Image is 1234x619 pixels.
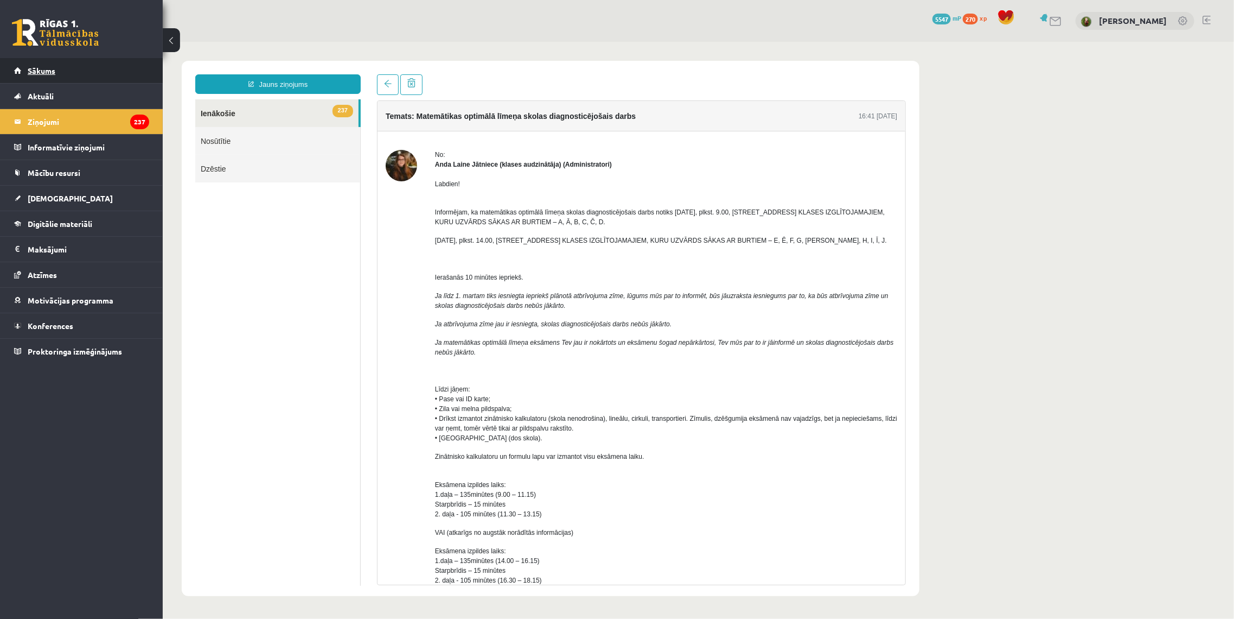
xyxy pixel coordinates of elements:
[272,344,734,400] span: Līdzi jāņem: • Pase vai ID karte; • Zila vai melna pildspalva; • Drīkst izmantot zinātnisko kalku...
[932,14,951,24] span: 5547
[272,119,449,127] strong: Anda Laine Jātniece (klases audzinātāja) (Administratori)
[272,108,734,118] div: No:
[14,211,149,236] a: Digitālie materiāli
[33,58,196,85] a: 237Ienākošie
[28,135,149,160] legend: Informatīvie ziņojumi
[14,313,149,338] a: Konferences
[468,279,509,286] i: nebūs jākārto.
[1099,15,1167,26] a: [PERSON_NAME]
[272,138,297,146] span: Labdien!
[272,195,724,203] span: [DATE], plkst. 14.00, [STREET_ADDRESS] KLASES IZGLĪTOJAMAJIEM, KURU UZVĀRDS SĀKAS AR BURTIEM – E,...
[1081,16,1092,27] img: Lauris Daniels Jakovļevs
[14,160,149,185] a: Mācību resursi
[272,232,361,239] span: Ierašanās 10 minūtes iepriekš.
[28,270,57,280] span: Atzīmes
[28,109,149,134] legend: Ziņojumi
[28,219,92,229] span: Digitālie materiāli
[272,307,313,314] i: nebūs jākārto.
[33,113,197,141] a: Dzēstie
[130,115,149,129] i: 237
[14,339,149,364] a: Proktoringa izmēģinājums
[28,91,54,101] span: Aktuāli
[28,321,73,331] span: Konferences
[932,14,961,22] a: 5547 mP
[14,237,149,262] a: Maksājumi
[272,506,379,542] span: Eksāmena izpildes laiks: 1.daļa – 135minūtes (14.00 – 16.15) Starpbrīdis – 15 minūtes 2. daļa - 1...
[28,193,113,203] span: [DEMOGRAPHIC_DATA]
[223,70,473,79] h4: Temats: Matemātikas optimālā līmeņa skolas diagnosticējošais darbs
[362,260,402,268] i: nebūs jākārto.
[272,167,722,184] span: Informējam, ka matemātikas optimālā līmeņa skolas diagnosticējošais darbs notiks [DATE], plkst. 9...
[272,411,482,419] span: Zinātnisko kalkulatoru un formulu lapu var izmantot visu eksāmena laiku.
[170,63,190,75] span: 237
[272,487,411,495] span: VAI (atkarīgs no augstāk norādītās informācijas)
[272,250,726,268] i: Ja līdz 1. martam tiks iesniegta iepriekš plānotā atbrīvojuma zīme, lūgums mūs par to informēt, b...
[14,84,149,109] a: Aktuāli
[33,33,198,52] a: Jauns ziņojums
[14,109,149,134] a: Ziņojumi237
[28,346,122,356] span: Proktoringa izmēģinājums
[14,186,149,211] a: [DEMOGRAPHIC_DATA]
[980,14,987,22] span: xp
[28,168,80,178] span: Mācību resursi
[28,237,149,262] legend: Maksājumi
[272,279,466,286] i: Ja atbrīvojuma zīme jau ir iesniegta, skolas diagnosticējošais darbs
[14,288,149,313] a: Motivācijas programma
[33,85,197,113] a: Nosūtītie
[14,262,149,287] a: Atzīmes
[14,58,149,83] a: Sākums
[272,297,731,305] i: Ja matemātikas optimālā līmeņa eksāmens Tev jau ir nokārtots un eksāmenu šogad nepārkārtosi, Tev ...
[963,14,978,24] span: 270
[12,19,99,46] a: Rīgas 1. Tālmācības vidusskola
[28,295,113,305] span: Motivācijas programma
[223,108,254,140] img: Anda Laine Jātniece (klases audzinātāja)
[14,135,149,160] a: Informatīvie ziņojumi
[696,70,734,79] div: 16:41 [DATE]
[963,14,992,22] a: 270 xp
[952,14,961,22] span: mP
[272,439,379,476] span: Eksāmena izpildes laiks: 1.daļa – 135minūtes (9.00 – 11.15) Starpbrīdis – 15 minūtes 2. daļa - 10...
[28,66,55,75] span: Sākums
